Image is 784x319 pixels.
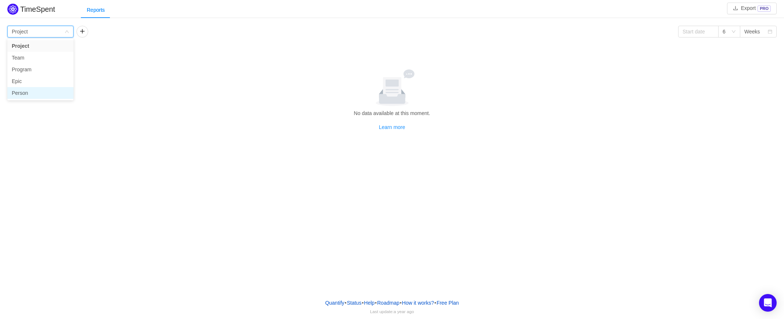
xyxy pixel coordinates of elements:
[7,40,74,52] li: Project
[375,300,377,306] span: •
[362,300,364,306] span: •
[678,26,719,37] input: Start date
[727,3,777,14] button: icon: downloadExportPRO
[325,297,345,308] a: Quantify
[723,26,726,37] div: 6
[76,26,88,37] button: icon: plus
[744,26,760,37] div: Weeks
[345,300,347,306] span: •
[7,75,74,87] li: Epic
[434,300,436,306] span: •
[759,294,777,312] div: Open Intercom Messenger
[731,29,736,35] i: icon: down
[7,52,74,64] li: Team
[7,64,74,75] li: Program
[20,5,55,13] h2: TimeSpent
[370,309,414,314] span: Last update:
[12,26,28,37] div: Project
[347,297,362,308] a: Status
[81,2,111,18] div: Reports
[364,297,375,308] a: Help
[377,297,400,308] a: Roadmap
[400,300,402,306] span: •
[768,29,772,35] i: icon: calendar
[402,297,434,308] button: How it works?
[354,110,430,116] span: No data available at this moment.
[7,4,18,15] img: Quantify logo
[65,29,69,35] i: icon: down
[7,87,74,99] li: Person
[394,309,414,314] span: a year ago
[436,297,459,308] button: Free Plan
[379,124,405,130] a: Learn more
